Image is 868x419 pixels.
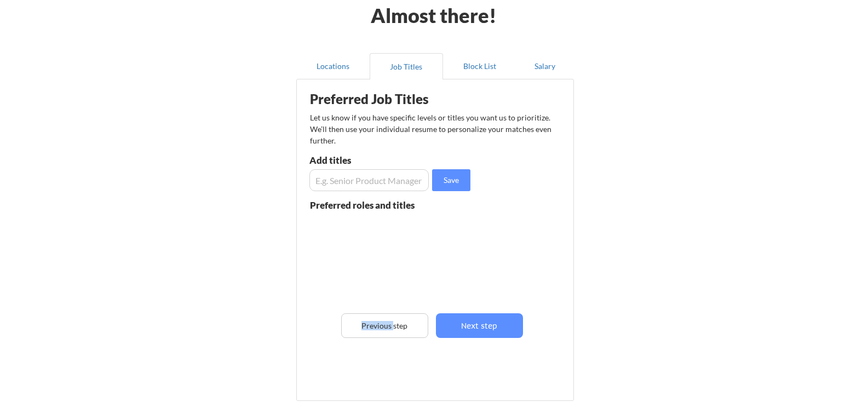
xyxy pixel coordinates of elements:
[309,169,429,191] input: E.g. Senior Product Manager
[357,5,510,25] div: Almost there!
[296,53,370,79] button: Locations
[443,53,516,79] button: Block List
[516,53,574,79] button: Salary
[310,112,553,146] div: Let us know if you have specific levels or titles you want us to prioritize. We’ll then use your ...
[432,169,470,191] button: Save
[436,313,523,338] button: Next step
[370,53,443,79] button: Job Titles
[341,313,428,338] button: Previous step
[310,93,448,106] div: Preferred Job Titles
[309,156,426,165] div: Add titles
[310,200,428,210] div: Preferred roles and titles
